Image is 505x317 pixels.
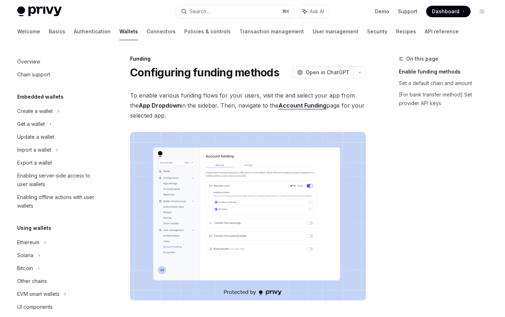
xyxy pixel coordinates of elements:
div: Create a wallet [17,107,53,115]
div: Enabling offline actions with user wallets [17,193,99,210]
a: UI components [11,301,103,313]
span: To enable various funding flows for your users, visit the and select your app from the in the sid... [130,90,366,120]
div: Overview [17,57,40,66]
a: Basics [49,23,65,40]
div: Enabling server-side access to user wallets [17,171,99,189]
div: Other chains [17,277,47,285]
a: Security [367,23,387,40]
div: Import a wallet [17,146,51,154]
button: Ask AI [297,5,329,18]
a: Enabling server-side access to user wallets [11,169,103,191]
a: Demo [375,8,389,15]
a: User management [313,23,358,40]
span: Dashboard [432,8,459,15]
a: Overview [11,55,103,68]
a: Enable funding methods [399,66,494,77]
span: Ask AI [310,8,324,15]
img: Fundingupdate PNG [130,132,366,301]
div: Chain support [17,70,50,79]
a: Transaction management [239,23,304,40]
a: Set a default chain and amount [399,77,494,89]
h1: Configuring funding methods [130,66,279,79]
div: Solana [17,251,33,260]
button: Toggle dark mode [476,6,488,17]
span: Open in ChatGPT [306,69,349,76]
span: On this page [406,55,438,63]
a: Enabling offline actions with user wallets [11,191,103,212]
a: Welcome [17,23,40,40]
div: Get a wallet [17,120,45,128]
div: Export a wallet [17,158,52,167]
a: Export a wallet [11,156,103,169]
a: Support [398,8,418,15]
a: Chain support [11,68,103,81]
div: EVM smart wallets [17,290,59,298]
div: Bitcoin [17,264,33,273]
button: Open in ChatGPT [292,66,354,79]
div: Funding [130,55,366,62]
strong: App Dropdown [139,102,181,109]
a: [For bank transfer method] Set provider API keys [399,89,494,109]
h5: Using wallets [17,224,51,232]
div: Ethereum [17,238,39,247]
button: Search...⌘K [176,5,294,18]
a: Dashboard [426,6,471,17]
a: Recipes [396,23,416,40]
img: light logo [17,6,62,16]
div: UI components [17,303,53,311]
a: Wallets [119,23,138,40]
a: Policies & controls [184,23,231,40]
h5: Embedded wallets [17,93,63,101]
div: Update a wallet [17,133,54,141]
a: Authentication [74,23,111,40]
div: Search... [190,7,210,16]
a: Other chains [11,275,103,288]
a: Update a wallet [11,131,103,143]
span: ⌘ K [282,9,290,14]
a: API reference [425,23,459,40]
a: Account Funding [278,102,327,109]
a: Connectors [147,23,176,40]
